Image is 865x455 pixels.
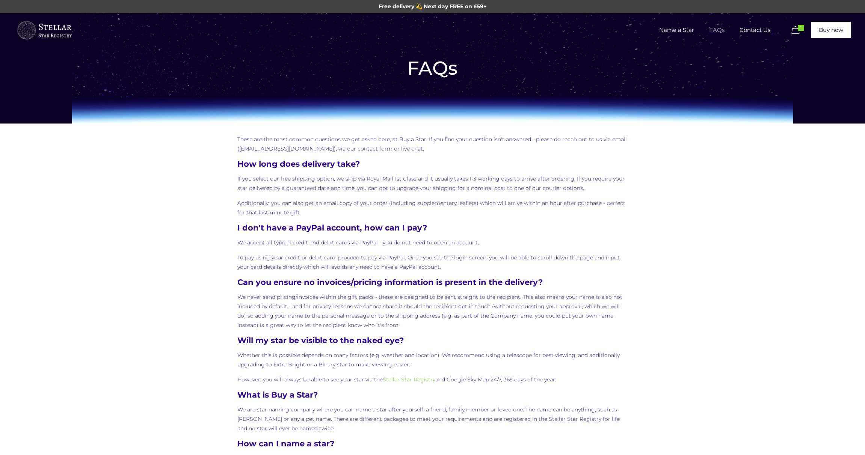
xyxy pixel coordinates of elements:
[16,13,72,47] a: Buy a Star
[237,336,628,345] h4: Will my star be visible to the naked eye?
[732,19,778,41] span: Contact Us
[237,58,628,78] h1: FAQs
[237,439,628,448] h4: How can I name a star?
[237,238,628,247] p: We accept all typical credit and debit cards via PayPal - you do not need to open an account.
[702,19,732,41] span: FAQs
[798,25,804,31] span: 1
[652,19,702,41] span: Name a Star
[383,376,435,383] a: Stellar Star Registry
[237,159,628,169] h4: How long does delivery take?
[732,13,778,47] a: Contact Us
[790,26,808,35] a: 1
[237,223,628,232] h4: I don't have a PayPal account, how can I pay?
[237,135,628,154] p: These are the most common questions we get asked here, at Buy a Star. If you find your question i...
[237,351,628,369] p: Whether this is possible depends on many factors (e.g. weather and location). We recommend using ...
[237,375,628,384] p: However, you will always be able to see your star via the and Google Sky Map 24/7, 365 days of th...
[237,277,628,287] h4: Can you ensure no invoices/pricing information is present in the delivery?
[237,174,628,193] p: If you select our free shipping option, we ship via Royal Mail 1st Class and it usually takes 1-3...
[237,199,628,217] p: Additionally, you can also get an email copy of your order (including supplementary leaflets) whi...
[16,19,72,42] img: buyastar-logo-transparent
[811,22,851,38] a: Buy now
[237,292,628,330] p: We never send pricing/invoices within the gift packs - these are designed to be sent straight to ...
[237,390,628,399] h4: What is Buy a Star?
[702,13,732,47] a: FAQs
[379,3,486,10] span: Free delivery 💫 Next day FREE on £59+
[652,13,702,47] a: Name a Star
[237,405,628,433] p: We are star naming company where you can name a star after yourself, a friend, family member or l...
[237,253,628,272] p: To pay using your credit or debit card, proceed to pay via PayPal. Once you see the login screen,...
